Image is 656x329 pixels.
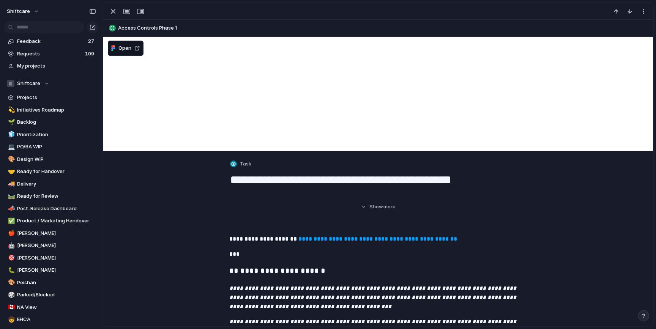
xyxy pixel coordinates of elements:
[7,118,14,126] button: 🌱
[17,50,83,58] span: Requests
[8,266,13,275] div: 🐛
[17,279,96,286] span: Peishan
[7,217,14,225] button: ✅
[8,253,13,262] div: 🎯
[8,179,13,188] div: 🚚
[17,230,96,237] span: [PERSON_NAME]
[17,156,96,163] span: Design WIP
[4,129,99,140] a: 🧊Prioritization
[118,44,131,52] span: Open
[4,104,99,116] a: 💫Initiatives Roadmap
[7,242,14,249] button: 🤖
[17,254,96,262] span: [PERSON_NAME]
[7,131,14,139] button: 🧊
[17,192,96,200] span: Ready for Review
[4,116,99,128] a: 🌱Backlog
[17,106,96,114] span: Initiatives Roadmap
[8,143,13,151] div: 💻
[7,180,14,188] button: 🚚
[17,80,40,87] span: Shiftcare
[4,228,99,239] a: 🍎[PERSON_NAME]
[17,62,96,70] span: My projects
[8,204,13,213] div: 📣
[8,118,13,127] div: 🌱
[240,160,251,168] span: Task
[4,314,99,325] a: 🧒EHCA
[7,304,14,311] button: 🇨🇦
[7,106,14,114] button: 💫
[4,215,99,227] a: ✅Product / Marketing Handover
[8,130,13,139] div: 🧊
[7,230,14,237] button: 🍎
[4,203,99,214] div: 📣Post-Release Dashboard
[4,252,99,264] a: 🎯[PERSON_NAME]
[4,48,99,60] a: Requests109
[17,242,96,249] span: [PERSON_NAME]
[4,60,99,72] a: My projects
[17,205,96,213] span: Post-Release Dashboard
[4,277,99,288] a: 🎨Peishan
[108,41,143,56] button: Open
[17,38,86,45] span: Feedback
[4,166,99,177] a: 🤝Ready for Handover
[4,36,99,47] a: Feedback27
[7,279,14,286] button: 🎨
[17,131,96,139] span: Prioritization
[229,200,527,214] button: Showmore
[8,315,13,324] div: 🧒
[4,302,99,313] a: 🇨🇦NA View
[3,5,43,17] button: shiftcare
[4,154,99,165] a: 🎨Design WIP
[8,155,13,164] div: 🎨
[4,141,99,153] a: 💻PO/BA WIP
[4,264,99,276] a: 🐛[PERSON_NAME]
[8,291,13,299] div: 🎲
[383,203,396,211] span: more
[8,303,13,312] div: 🇨🇦
[8,105,13,114] div: 💫
[17,168,96,175] span: Ready for Handover
[8,217,13,225] div: ✅
[17,266,96,274] span: [PERSON_NAME]
[17,94,96,101] span: Projects
[7,192,14,200] button: 🛤️
[4,178,99,190] div: 🚚Delivery
[17,304,96,311] span: NA View
[7,291,14,299] button: 🎲
[107,22,650,34] button: Access Controls Phase 1
[17,118,96,126] span: Backlog
[7,156,14,163] button: 🎨
[17,180,96,188] span: Delivery
[7,266,14,274] button: 🐛
[369,203,383,211] span: Show
[7,8,30,15] span: shiftcare
[4,240,99,251] a: 🤖[PERSON_NAME]
[7,205,14,213] button: 📣
[7,143,14,151] button: 💻
[17,217,96,225] span: Product / Marketing Handover
[7,254,14,262] button: 🎯
[85,50,96,58] span: 109
[4,92,99,103] a: Projects
[17,143,96,151] span: PO/BA WIP
[8,167,13,176] div: 🤝
[7,168,14,175] button: 🤝
[8,192,13,201] div: 🛤️
[17,291,96,299] span: Parked/Blocked
[88,38,96,45] span: 27
[4,190,99,202] a: 🛤️Ready for Review
[4,289,99,301] a: 🎲Parked/Blocked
